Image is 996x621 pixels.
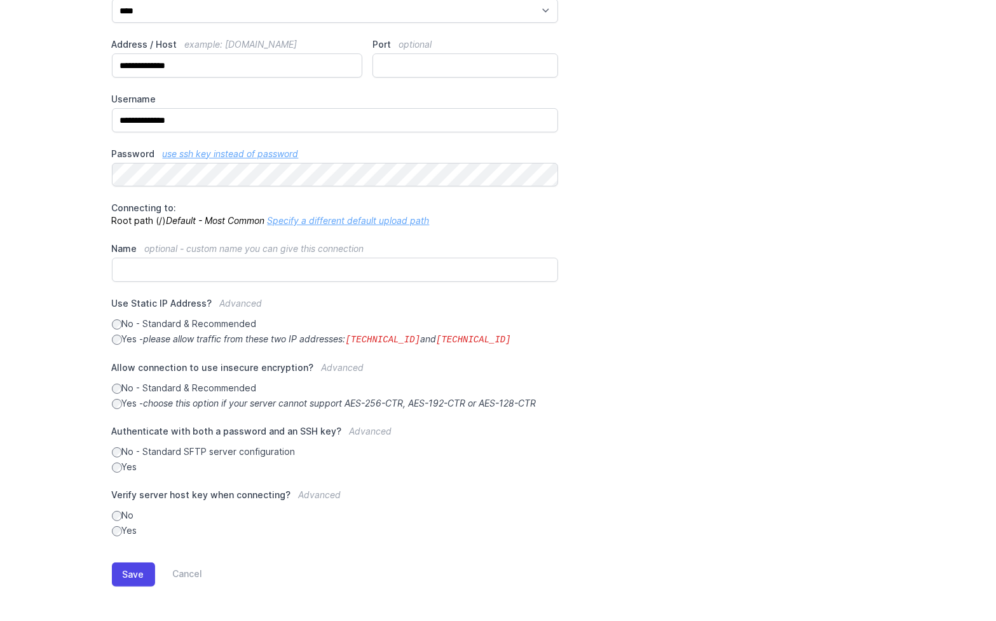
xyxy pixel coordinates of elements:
input: Yes [112,463,122,473]
p: Root path (/) [112,202,559,227]
label: Authenticate with both a password and an SSH key? [112,425,559,445]
label: Name [112,242,559,255]
code: [TECHNICAL_ID] [436,335,511,345]
label: Password [112,148,559,160]
label: Username [112,93,559,106]
input: Yes [112,526,122,536]
label: Yes [112,461,559,473]
span: Advanced [350,426,392,436]
label: Yes [112,524,559,537]
span: optional - custom name you can give this connection [145,243,364,254]
iframe: Drift Widget Chat Controller [932,557,981,606]
label: No - Standard SFTP server configuration [112,445,559,458]
span: Connecting to: [112,202,177,213]
span: example: [DOMAIN_NAME] [185,39,297,50]
span: Advanced [322,362,364,373]
i: choose this option if your server cannot support AES-256-CTR, AES-192-CTR or AES-128-CTR [144,398,536,408]
label: Allow connection to use insecure encryption? [112,361,559,382]
label: No - Standard & Recommended [112,317,559,330]
i: Default - Most Common [167,215,265,226]
label: Port [372,38,558,51]
a: use ssh key instead of password [163,148,299,159]
label: Use Static IP Address? [112,297,559,317]
span: Advanced [299,489,341,500]
input: Yes -please allow traffic from these two IP addresses:[TECHNICAL_ID]and[TECHNICAL_ID] [112,335,122,345]
a: Specify a different default upload path [268,215,430,226]
label: Yes - [112,333,559,346]
a: Cancel [155,562,203,587]
input: No - Standard & Recommended [112,384,122,394]
label: Yes - [112,397,559,410]
label: No - Standard & Recommended [112,382,559,394]
input: No - Standard & Recommended [112,319,122,330]
input: No [112,511,122,521]
label: Address / Host [112,38,363,51]
input: No - Standard SFTP server configuration [112,447,122,457]
i: please allow traffic from these two IP addresses: and [144,333,511,344]
button: Save [112,562,155,587]
input: Yes -choose this option if your server cannot support AES-256-CTR, AES-192-CTR or AES-128-CTR [112,399,122,409]
span: Advanced [220,298,263,309]
span: optional [399,39,432,50]
label: No [112,509,559,522]
code: [TECHNICAL_ID] [346,335,421,345]
label: Verify server host key when connecting? [112,489,559,509]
